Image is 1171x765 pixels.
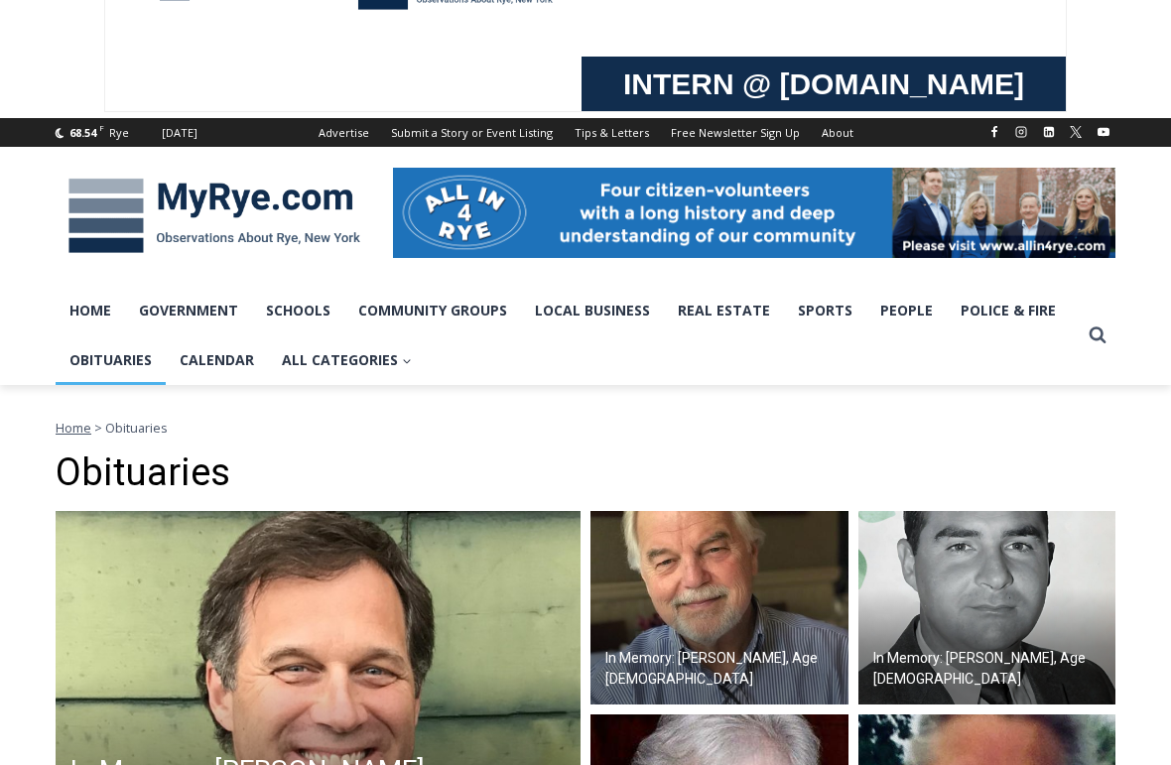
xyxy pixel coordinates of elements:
[56,450,1115,496] h1: Obituaries
[393,168,1115,257] img: All in for Rye
[982,120,1006,144] a: Facebook
[56,165,373,268] img: MyRye.com
[56,419,91,437] a: Home
[105,419,168,437] span: Obituaries
[590,511,848,705] a: In Memory: [PERSON_NAME], Age [DEMOGRAPHIC_DATA]
[344,286,521,335] a: Community Groups
[221,168,226,188] div: /
[99,122,104,133] span: F
[1,197,287,247] a: [PERSON_NAME] Read Sanctuary Fall Fest: [DATE]
[605,648,844,690] h2: In Memory: [PERSON_NAME], Age [DEMOGRAPHIC_DATA]
[564,118,660,147] a: Tips & Letters
[811,118,864,147] a: About
[1064,120,1088,144] a: X
[784,286,866,335] a: Sports
[56,286,125,335] a: Home
[664,286,784,335] a: Real Estate
[207,59,265,163] div: Live Music
[16,199,254,245] h4: [PERSON_NAME] Read Sanctuary Fall Fest: [DATE]
[56,286,1080,386] nav: Primary Navigation
[162,124,197,142] div: [DATE]
[109,124,129,142] div: Rye
[947,286,1070,335] a: Police & Fire
[1037,120,1061,144] a: Linkedin
[69,125,96,140] span: 68.54
[521,286,664,335] a: Local Business
[252,286,344,335] a: Schools
[308,118,864,147] nav: Secondary Navigation
[380,118,564,147] a: Submit a Story or Event Listing
[660,118,811,147] a: Free Newsletter Sign Up
[1080,318,1115,353] button: View Search Form
[519,197,920,242] span: Intern @ [DOMAIN_NAME]
[858,511,1116,705] img: Obituary - Eugene Mulhern
[125,286,252,335] a: Government
[56,335,166,385] a: Obituaries
[477,192,962,247] a: Intern @ [DOMAIN_NAME]
[501,1,938,192] div: Apply Now <> summer and RHS senior internships available
[866,286,947,335] a: People
[590,511,848,705] img: Obituary - John Gleason
[308,118,380,147] a: Advertise
[94,419,102,437] span: >
[1009,120,1033,144] a: Instagram
[231,168,240,188] div: 6
[873,648,1111,690] h2: In Memory: [PERSON_NAME], Age [DEMOGRAPHIC_DATA]
[268,335,426,385] button: Child menu of All Categories
[56,418,1115,438] nav: Breadcrumbs
[1092,120,1115,144] a: YouTube
[207,168,216,188] div: 4
[858,511,1116,705] a: In Memory: [PERSON_NAME], Age [DEMOGRAPHIC_DATA]
[166,335,268,385] a: Calendar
